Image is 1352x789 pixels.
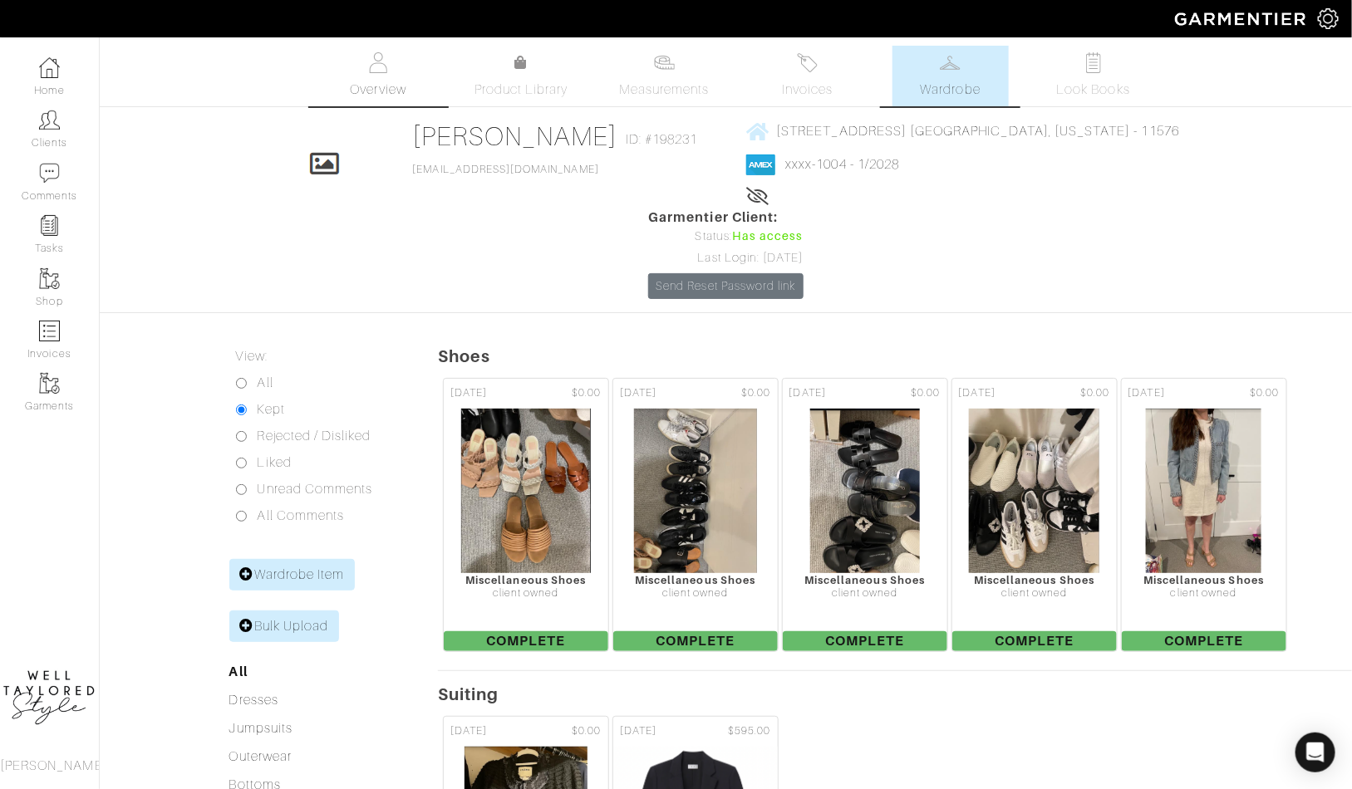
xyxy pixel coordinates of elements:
img: basicinfo-40fd8af6dae0f16599ec9e87c0ef1c0a1fdea2edbe929e3d69a839185d80c458.svg [368,52,389,73]
a: All [229,664,248,679]
span: [DATE] [450,385,487,401]
span: Product Library [474,80,568,100]
label: Unread Comments [258,479,373,499]
span: [DATE] [450,723,487,739]
div: Last Login: [DATE] [648,249,803,267]
a: [DATE] $0.00 Miscellaneous Shoes client owned Complete [780,376,950,654]
img: garments-icon-b7da505a4dc4fd61783c78ac3ca0ef83fa9d6f193b1c9dc38574b1d14d53ca28.png [39,268,60,289]
span: Garmentier Client: [648,208,803,228]
div: Miscellaneous Shoes [444,574,608,586]
div: Miscellaneous Shoes [952,574,1117,586]
span: $0.00 [741,385,770,401]
a: Jumpsuits [229,721,293,736]
a: Look Books [1035,46,1152,106]
a: Bulk Upload [229,610,340,642]
span: [DATE] [959,385,996,401]
img: emxyrcL1TgqfZK4KjVPQdWjw [633,408,758,574]
span: [DATE] [620,723,656,739]
span: Complete [1122,631,1286,651]
div: Miscellaneous Shoes [1122,574,1286,586]
label: Kept [258,399,285,419]
span: Look Books [1057,80,1131,100]
span: [STREET_ADDRESS] [GEOGRAPHIC_DATA], [US_STATE] - 11576 [776,124,1179,139]
label: All [258,373,273,393]
img: wardrobe-487a4870c1b7c33e795ec22d11cfc2ed9d08956e64fb3008fe2437562e282088.svg [940,52,961,73]
span: [DATE] [620,385,656,401]
a: [EMAIL_ADDRESS][DOMAIN_NAME] [413,164,599,175]
div: client owned [613,587,778,600]
div: client owned [1122,587,1286,600]
span: Complete [783,631,947,651]
span: Invoices [782,80,833,100]
h5: Shoes [438,346,1352,366]
span: $0.00 [1250,385,1279,401]
label: Liked [258,453,292,473]
a: xxxx-1004 - 1/2028 [785,157,899,172]
span: ID: #198231 [626,130,698,149]
img: american_express-1200034d2e149cdf2cc7894a33a747db654cf6f8355cb502592f1d228b2ac700.png [746,154,775,175]
img: todo-9ac3debb85659649dc8f770b8b6100bb5dab4b48dedcbae339e5042a72dfd3cc.svg [1083,52,1104,73]
a: Send Reset Password link [648,273,803,299]
span: [DATE] [789,385,826,401]
span: Complete [952,631,1117,651]
a: [PERSON_NAME] [413,121,618,151]
div: Open Intercom Messenger [1295,733,1335,772]
a: [DATE] $0.00 Miscellaneous Shoes client owned Complete [611,376,780,654]
h5: Suiting [438,684,1352,704]
a: [STREET_ADDRESS] [GEOGRAPHIC_DATA], [US_STATE] - 11576 [746,120,1179,141]
a: [DATE] $0.00 Miscellaneous Shoes client owned Complete [1119,376,1289,654]
a: Wardrobe [892,46,1009,106]
div: Miscellaneous Shoes [613,574,778,586]
img: garmentier-logo-header-white-b43fb05a5012e4ada735d5af1a66efaba907eab6374d6393d1fbf88cb4ef424d.png [1167,4,1318,33]
img: gear-icon-white-bd11855cb880d31180b6d7d6211b90ccbf57a29d726f0c71d8c61bd08dd39cc2.png [1318,8,1339,29]
span: [DATE] [1128,385,1165,401]
span: $0.00 [572,385,601,401]
span: $595.00 [728,723,770,739]
span: $0.00 [572,723,601,739]
img: orders-27d20c2124de7fd6de4e0e44c1d41de31381a507db9b33961299e4e07d508b8c.svg [797,52,818,73]
div: Miscellaneous Shoes [783,574,947,586]
a: Product Library [463,53,579,100]
img: MUrNK45yfFct2eaJD93hzXtC [1145,408,1262,574]
div: client owned [952,587,1117,600]
img: garments-icon-b7da505a4dc4fd61783c78ac3ca0ef83fa9d6f193b1c9dc38574b1d14d53ca28.png [39,373,60,394]
a: Invoices [750,46,866,106]
span: Complete [444,631,608,651]
div: client owned [444,587,608,600]
img: clients-icon-6bae9207a08558b7cb47a8932f037763ab4055f8c8b6bfacd5dc20c3e0201464.png [39,110,60,130]
img: reminder-icon-8004d30b9f0a5d33ae49ab947aed9ed385cf756f9e5892f1edd6e32f2345188e.png [39,215,60,236]
a: [DATE] $0.00 Miscellaneous Shoes client owned Complete [441,376,611,654]
label: Rejected / Disliked [258,426,371,446]
img: measurements-466bbee1fd09ba9460f595b01e5d73f9e2bff037440d3c8f018324cb6cdf7a4a.svg [654,52,675,73]
span: Overview [350,80,406,100]
span: Has access [732,228,804,246]
span: $0.00 [1080,385,1109,401]
a: Wardrobe Item [229,559,356,591]
img: XuUe69n6itN7zG3KXz3Juog6 [968,408,1100,574]
label: All Comments [258,506,345,526]
span: Complete [613,631,778,651]
img: comment-icon-a0a6a9ef722e966f86d9cbdc48e553b5cf19dbc54f86b18d962a5391bc8f6eb6.png [39,163,60,184]
img: dashboard-icon-dbcd8f5a0b271acd01030246c82b418ddd0df26cd7fceb0bd07c9910d44c42f6.png [39,57,60,78]
img: 7sdAEUHYTW5rvdwaAvGV5U1X [460,408,592,574]
span: $0.00 [911,385,940,401]
a: [DATE] $0.00 Miscellaneous Shoes client owned Complete [950,376,1119,654]
a: Dresses [229,693,278,708]
img: utqDwvMANK4jWgahbsY4K4M4 [809,408,921,574]
span: Measurements [619,80,710,100]
a: Measurements [606,46,723,106]
label: View: [236,346,268,366]
img: orders-icon-0abe47150d42831381b5fb84f609e132dff9fe21cb692f30cb5eec754e2cba89.png [39,321,60,341]
div: Status: [648,228,803,246]
div: client owned [783,587,947,600]
span: Wardrobe [921,80,981,100]
a: Overview [320,46,436,106]
a: Outerwear [229,749,292,764]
